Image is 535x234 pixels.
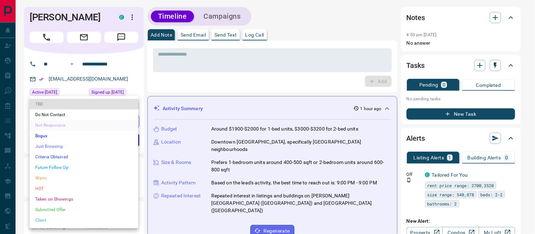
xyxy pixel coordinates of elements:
[30,162,138,173] li: Future Follow Up
[30,131,138,141] li: Bogus
[30,173,138,183] li: Warm
[30,141,138,152] li: Just Browsing
[30,194,138,204] li: Taken on Showings
[30,109,138,120] li: Do Not Contact
[30,215,138,226] li: Client
[30,99,138,109] li: TBD
[30,152,138,162] li: Criteria Obtained
[30,204,138,215] li: Submitted Offer
[30,183,138,194] li: HOT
